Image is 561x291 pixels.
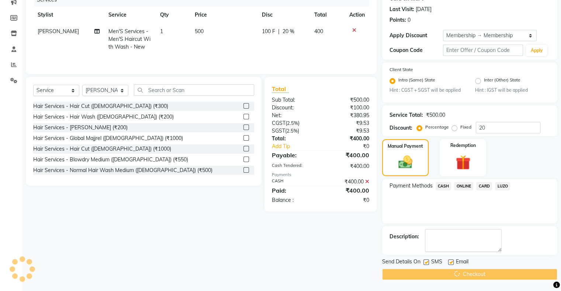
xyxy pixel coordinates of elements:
[266,119,321,127] div: ( )
[321,151,375,159] div: ₹400.00
[321,127,375,135] div: ₹9.53
[389,182,433,190] span: Payment Methods
[195,28,204,35] span: 500
[389,111,423,119] div: Service Total:
[321,178,375,186] div: ₹400.00
[272,127,285,134] span: SGST
[33,156,188,164] div: Hair Services - Blowdry Medium ([DEMOGRAPHIC_DATA]) (₹550)
[160,28,163,35] span: 1
[321,96,375,104] div: ₹500.00
[329,143,374,150] div: ₹0
[108,28,150,50] span: Men'S Services - Men'S Haircut With Wash - New
[33,166,212,174] div: Hair Services - Normal Hair Wash Medium ([DEMOGRAPHIC_DATA]) (₹500)
[266,162,321,170] div: Cash Tendered:
[456,258,468,267] span: Email
[266,151,321,159] div: Payable:
[262,28,275,35] span: 100 F
[266,96,321,104] div: Sub Total:
[495,182,510,190] span: LUZO
[425,124,449,130] label: Percentage
[389,233,419,241] div: Description:
[266,178,321,186] div: CASH
[321,196,375,204] div: ₹0
[283,28,294,35] span: 20 %
[156,7,190,23] th: Qty
[33,124,128,132] div: Hair Services - [PERSON_NAME] (₹200)
[287,128,298,134] span: 2.5%
[314,28,323,35] span: 400
[484,77,520,85] label: Inter (Other) State
[345,7,369,23] th: Action
[134,84,254,96] input: Search or Scan
[382,258,420,267] span: Send Details On
[416,6,432,13] div: [DATE]
[389,6,414,13] div: Last Visit:
[104,7,156,23] th: Service
[389,46,443,54] div: Coupon Code
[443,45,523,56] input: Enter Offer / Coupon Code
[436,182,451,190] span: CASH
[321,112,375,119] div: ₹380.95
[321,135,375,143] div: ₹400.00
[33,145,171,153] div: Hair Services - Hair Cut ([DEMOGRAPHIC_DATA]) (₹1000)
[476,182,492,190] span: CARD
[266,127,321,135] div: ( )
[33,102,168,110] div: Hair Services - Hair Cut ([DEMOGRAPHIC_DATA]) (₹300)
[526,45,547,56] button: Apply
[321,186,375,195] div: ₹400.00
[33,113,174,121] div: Hair Services - Hair Wash ([DEMOGRAPHIC_DATA]) (₹200)
[272,85,289,93] span: Total
[310,7,345,23] th: Total
[431,258,442,267] span: SMS
[460,124,471,130] label: Fixed
[266,196,321,204] div: Balance :
[266,186,321,195] div: Paid:
[408,16,411,24] div: 0
[389,16,406,24] div: Points:
[190,7,257,23] th: Price
[450,142,476,149] label: Redemption
[389,32,443,39] div: Apply Discount
[389,87,464,94] small: Hint : CGST + SGST will be applied
[321,104,375,112] div: ₹100.00
[451,153,475,172] img: _gift.svg
[398,77,435,85] label: Intra (Same) State
[33,134,183,142] div: Hair Services - Global Majjrel ([DEMOGRAPHIC_DATA]) (₹1000)
[257,7,310,23] th: Disc
[394,154,417,170] img: _cash.svg
[266,135,321,143] div: Total:
[266,112,321,119] div: Net:
[33,7,104,23] th: Stylist
[475,87,550,94] small: Hint : IGST will be applied
[266,104,321,112] div: Discount:
[388,143,423,150] label: Manual Payment
[287,120,298,126] span: 2.5%
[389,66,413,73] label: Client State
[321,162,375,170] div: ₹400.00
[272,120,285,126] span: CGST
[454,182,473,190] span: ONLINE
[272,172,369,178] div: Payments
[38,28,79,35] span: [PERSON_NAME]
[266,143,329,150] a: Add Tip
[426,111,445,119] div: ₹500.00
[389,124,412,132] div: Discount:
[321,119,375,127] div: ₹9.53
[278,28,280,35] span: |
